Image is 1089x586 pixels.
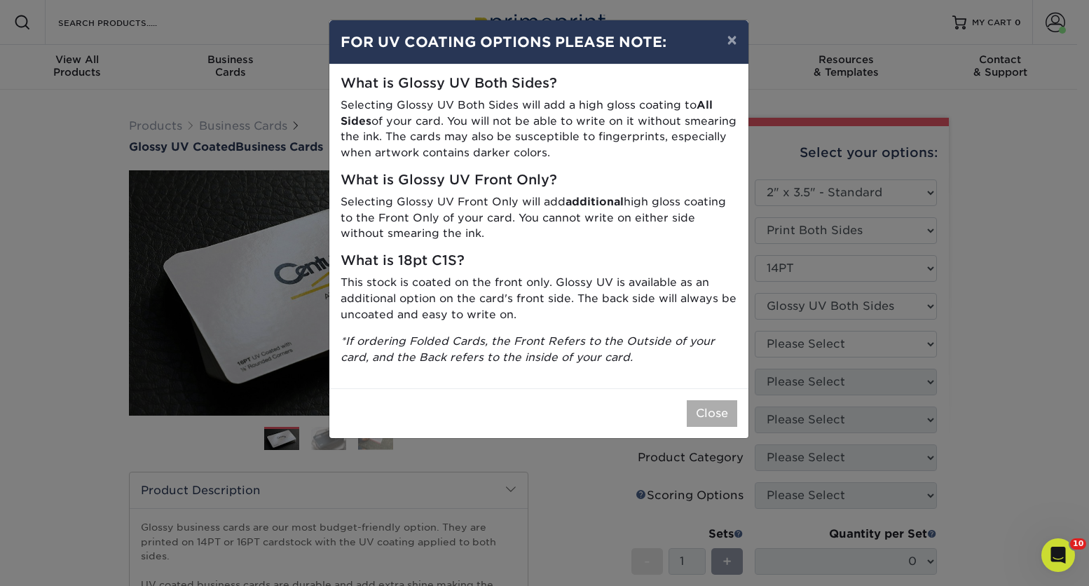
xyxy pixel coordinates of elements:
p: Selecting Glossy UV Front Only will add high gloss coating to the Front Only of your card. You ca... [341,194,737,242]
button: × [715,20,748,60]
strong: All Sides [341,98,713,128]
iframe: Intercom live chat [1041,538,1075,572]
p: Selecting Glossy UV Both Sides will add a high gloss coating to of your card. You will not be abl... [341,97,737,161]
h5: What is Glossy UV Both Sides? [341,76,737,92]
strong: additional [566,195,624,208]
i: *If ordering Folded Cards, the Front Refers to the Outside of your card, and the Back refers to t... [341,334,715,364]
h5: What is Glossy UV Front Only? [341,172,737,189]
h5: What is 18pt C1S? [341,253,737,269]
button: Close [687,400,737,427]
p: This stock is coated on the front only. Glossy UV is available as an additional option on the car... [341,275,737,322]
span: 10 [1070,538,1086,550]
h4: FOR UV COATING OPTIONS PLEASE NOTE: [341,32,737,53]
